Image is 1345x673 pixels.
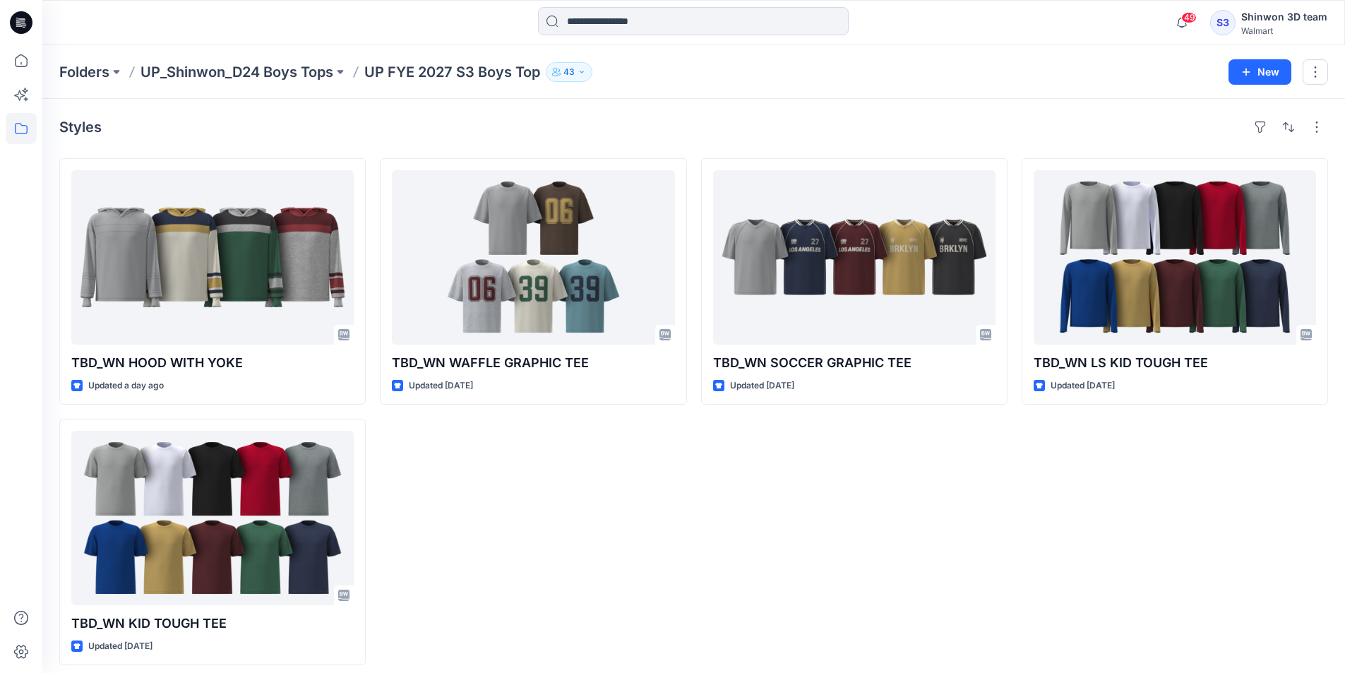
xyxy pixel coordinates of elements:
[392,353,674,373] p: TBD_WN WAFFLE GRAPHIC TEE
[409,379,473,393] p: Updated [DATE]
[88,639,153,654] p: Updated [DATE]
[713,170,996,345] a: TBD_WN SOCCER GRAPHIC TEE
[546,62,592,82] button: 43
[1034,170,1316,345] a: TBD_WN LS KID TOUGH TEE
[364,62,540,82] p: UP FYE 2027 S3 Boys Top
[71,614,354,633] p: TBD_WN KID TOUGH TEE
[88,379,164,393] p: Updated a day ago
[141,62,333,82] a: UP_Shinwon_D24 Boys Tops
[1229,59,1291,85] button: New
[730,379,794,393] p: Updated [DATE]
[71,353,354,373] p: TBD_WN HOOD WITH YOKE
[1210,10,1236,35] div: S3
[1241,25,1327,36] div: Walmart
[1181,12,1197,23] span: 49
[71,170,354,345] a: TBD_WN HOOD WITH YOKE
[1034,353,1316,373] p: TBD_WN LS KID TOUGH TEE
[59,119,102,136] h4: Styles
[1241,8,1327,25] div: Shinwon 3D team
[71,431,354,605] a: TBD_WN KID TOUGH TEE
[1051,379,1115,393] p: Updated [DATE]
[563,64,575,80] p: 43
[59,62,109,82] a: Folders
[713,353,996,373] p: TBD_WN SOCCER GRAPHIC TEE
[392,170,674,345] a: TBD_WN WAFFLE GRAPHIC TEE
